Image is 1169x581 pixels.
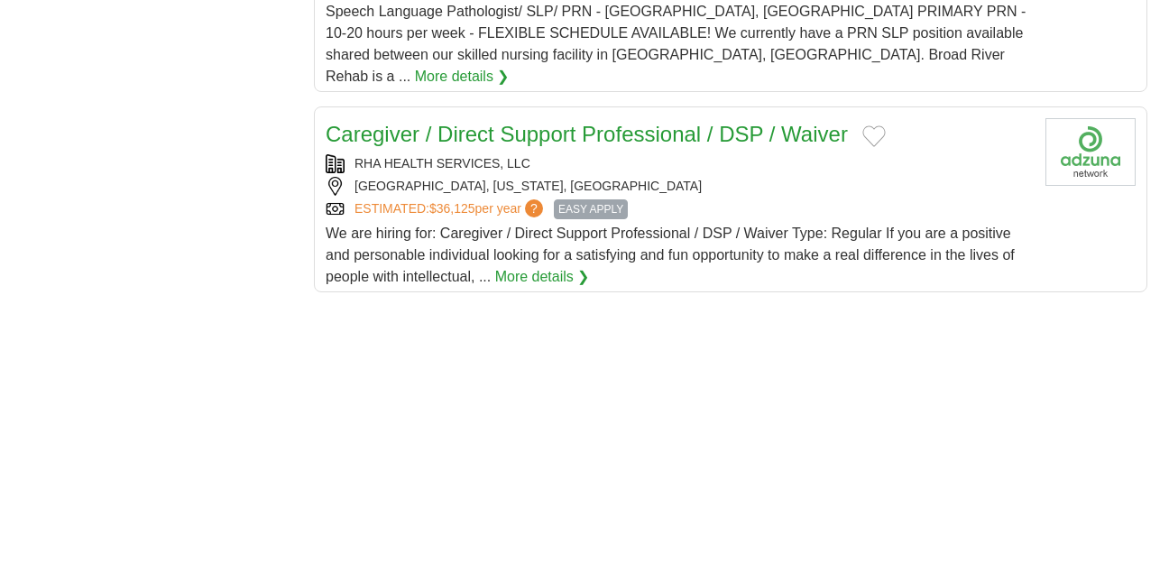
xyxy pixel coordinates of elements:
span: ? [525,199,543,217]
a: More details ❯ [415,66,510,88]
a: ESTIMATED:$36,125per year? [354,199,547,219]
img: Company logo [1045,118,1136,186]
a: Caregiver / Direct Support Professional / DSP / Waiver [326,122,848,146]
span: We are hiring for: Caregiver / Direct Support Professional / DSP / Waiver Type: Regular If you ar... [326,226,1015,284]
a: More details ❯ [495,266,590,288]
div: [GEOGRAPHIC_DATA], [US_STATE], [GEOGRAPHIC_DATA] [326,177,1031,196]
span: $36,125 [429,201,475,216]
span: Speech Language Pathologist/ SLP/ PRN - [GEOGRAPHIC_DATA], [GEOGRAPHIC_DATA] PRIMARY PRN - 10-20 ... [326,4,1026,84]
div: RHA HEALTH SERVICES, LLC [326,154,1031,173]
button: Add to favorite jobs [862,125,886,147]
span: EASY APPLY [554,199,628,219]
